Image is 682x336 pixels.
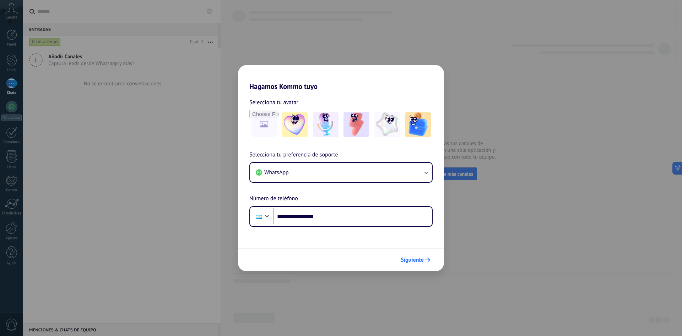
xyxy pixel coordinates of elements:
img: -2.jpeg [313,112,339,137]
div: Argentina: + 54 [252,209,266,224]
img: -1.jpeg [282,112,308,137]
span: Selecciona tu preferencia de soporte [249,150,338,160]
h2: Hagamos Kommo tuyo [238,65,444,91]
button: Siguiente [397,254,433,266]
img: -4.jpeg [374,112,400,137]
img: -3.jpeg [343,112,369,137]
span: Selecciona tu avatar [249,98,298,107]
span: Siguiente [401,257,424,262]
span: Número de teléfono [249,194,298,203]
img: -5.jpeg [405,112,431,137]
span: WhatsApp [264,169,289,176]
button: WhatsApp [250,163,432,182]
